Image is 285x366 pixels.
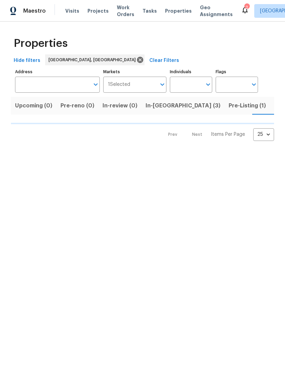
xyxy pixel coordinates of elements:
span: Work Orders [117,4,134,18]
button: Open [158,80,167,89]
div: [GEOGRAPHIC_DATA], [GEOGRAPHIC_DATA] [45,54,145,65]
span: Maestro [23,8,46,14]
button: Open [203,80,213,89]
span: Visits [65,8,79,14]
span: In-[GEOGRAPHIC_DATA] (3) [146,101,220,110]
span: Upcoming (0) [15,101,52,110]
label: Individuals [170,70,212,74]
button: Hide filters [11,54,43,67]
span: Hide filters [14,56,40,65]
div: 25 [253,126,274,143]
span: In-review (0) [103,101,137,110]
div: 2 [244,4,249,11]
span: Projects [87,8,109,14]
p: Items Per Page [211,131,245,138]
button: Clear Filters [147,54,182,67]
span: Pre-Listing (1) [229,101,266,110]
span: 1 Selected [108,82,130,88]
label: Address [15,70,100,74]
span: Clear Filters [149,56,179,65]
nav: Pagination Navigation [162,128,274,141]
span: Tasks [142,9,157,13]
span: Pre-reno (0) [60,101,94,110]
span: Properties [165,8,192,14]
button: Open [249,80,259,89]
span: [GEOGRAPHIC_DATA], [GEOGRAPHIC_DATA] [49,56,138,63]
span: Geo Assignments [200,4,233,18]
span: Properties [14,40,68,47]
label: Flags [216,70,258,74]
label: Markets [103,70,167,74]
button: Open [91,80,100,89]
